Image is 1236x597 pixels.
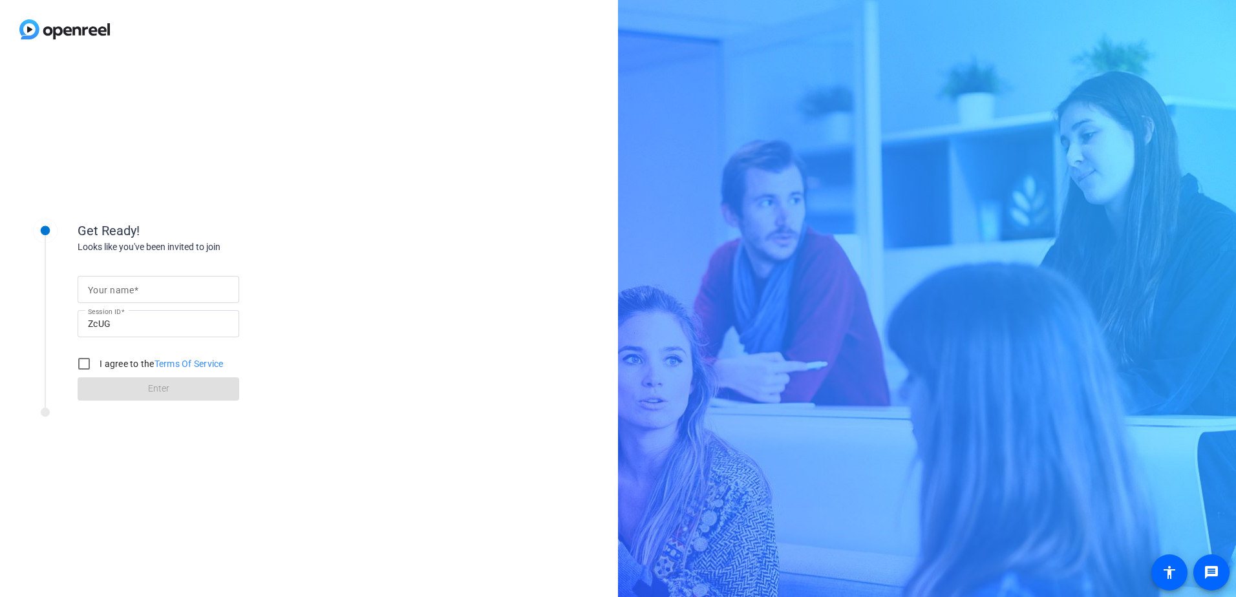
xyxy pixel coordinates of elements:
mat-icon: message [1204,565,1219,580]
a: Terms Of Service [154,359,224,369]
mat-label: Session ID [88,308,121,315]
label: I agree to the [97,357,224,370]
div: Looks like you've been invited to join [78,240,336,254]
mat-label: Your name [88,285,134,295]
div: Get Ready! [78,221,336,240]
mat-icon: accessibility [1162,565,1177,580]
